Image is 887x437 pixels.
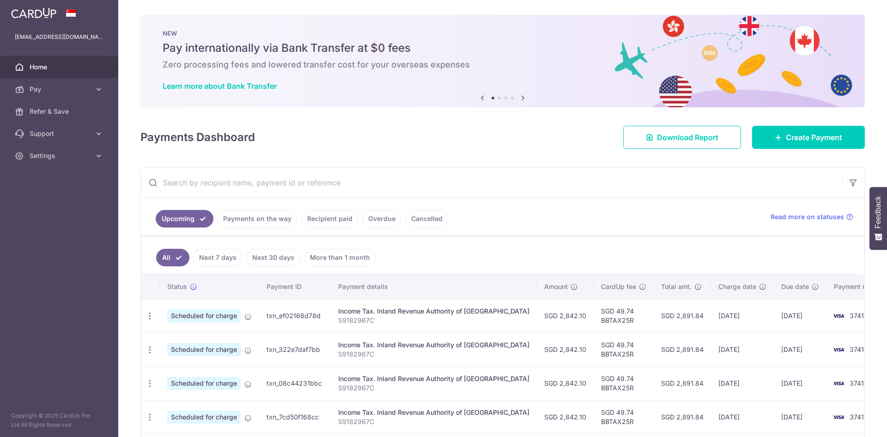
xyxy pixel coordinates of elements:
[874,196,882,228] span: Feedback
[30,85,91,94] span: Pay
[338,374,529,383] div: Income Tax. Inland Revenue Authority of [GEOGRAPHIC_DATA]
[654,299,711,332] td: SGD 2,891.84
[774,332,826,366] td: [DATE]
[338,316,529,325] p: S9182967C
[405,210,449,228] a: Cancelled
[163,59,843,70] h6: Zero processing fees and lowered transfer cost for your overseas expenses
[850,345,864,353] span: 3741
[15,32,103,42] p: [EMAIL_ADDRESS][DOMAIN_NAME]
[537,366,594,400] td: SGD 2,842.10
[167,282,187,291] span: Status
[657,132,718,143] span: Download Report
[711,299,774,332] td: [DATE]
[30,107,91,116] span: Refer & Save
[771,212,844,222] span: Read more on statuses
[163,41,843,55] h5: Pay internationally via Bank Transfer at $0 fees
[167,377,241,390] span: Scheduled for charge
[869,187,887,250] button: Feedback - Show survey
[304,249,376,266] a: More than 1 month
[338,307,529,316] div: Income Tax. Inland Revenue Authority of [GEOGRAPHIC_DATA]
[711,366,774,400] td: [DATE]
[544,282,568,291] span: Amount
[774,299,826,332] td: [DATE]
[331,275,537,299] th: Payment details
[140,129,255,146] h4: Payments Dashboard
[661,282,692,291] span: Total amt.
[163,81,277,91] a: Learn more about Bank Transfer
[217,210,298,228] a: Payments on the way
[850,312,864,320] span: 3741
[829,378,848,389] img: Bank Card
[594,400,654,434] td: SGD 49.74 BBTAX25R
[30,129,91,138] span: Support
[167,343,241,356] span: Scheduled for charge
[623,126,741,149] a: Download Report
[774,400,826,434] td: [DATE]
[594,366,654,400] td: SGD 49.74 BBTAX25R
[594,299,654,332] td: SGD 49.74 BBTAX25R
[156,249,189,266] a: All
[246,249,300,266] a: Next 30 days
[537,400,594,434] td: SGD 2,842.10
[771,212,853,222] a: Read more on statuses
[193,249,243,266] a: Next 7 days
[654,332,711,366] td: SGD 2,891.84
[259,275,331,299] th: Payment ID
[30,62,91,72] span: Home
[301,210,358,228] a: Recipient paid
[167,309,241,322] span: Scheduled for charge
[718,282,756,291] span: Charge date
[829,412,848,423] img: Bank Card
[774,366,826,400] td: [DATE]
[140,15,865,107] img: Bank transfer banner
[259,366,331,400] td: txn_08c44231bbc
[259,332,331,366] td: txn_322e7daf7bb
[829,310,848,321] img: Bank Card
[163,30,843,37] p: NEW
[850,379,864,387] span: 3741
[338,340,529,350] div: Income Tax. Inland Revenue Authority of [GEOGRAPHIC_DATA]
[259,299,331,332] td: txn_ef02168d78d
[829,344,848,355] img: Bank Card
[711,332,774,366] td: [DATE]
[781,282,809,291] span: Due date
[11,7,56,18] img: CardUp
[594,332,654,366] td: SGD 49.74 BBTAX25R
[850,413,864,421] span: 3741
[752,126,865,149] a: Create Payment
[537,332,594,366] td: SGD 2,842.10
[156,210,213,228] a: Upcoming
[786,132,842,143] span: Create Payment
[362,210,401,228] a: Overdue
[654,400,711,434] td: SGD 2,891.84
[338,350,529,359] p: S9182967C
[654,366,711,400] td: SGD 2,891.84
[141,168,842,197] input: Search by recipient name, payment id or reference
[30,151,91,160] span: Settings
[711,400,774,434] td: [DATE]
[601,282,636,291] span: CardUp fee
[338,383,529,393] p: S9182967C
[259,400,331,434] td: txn_7cd50f168cc
[537,299,594,332] td: SGD 2,842.10
[338,417,529,426] p: S9182967C
[338,408,529,417] div: Income Tax. Inland Revenue Authority of [GEOGRAPHIC_DATA]
[167,411,241,424] span: Scheduled for charge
